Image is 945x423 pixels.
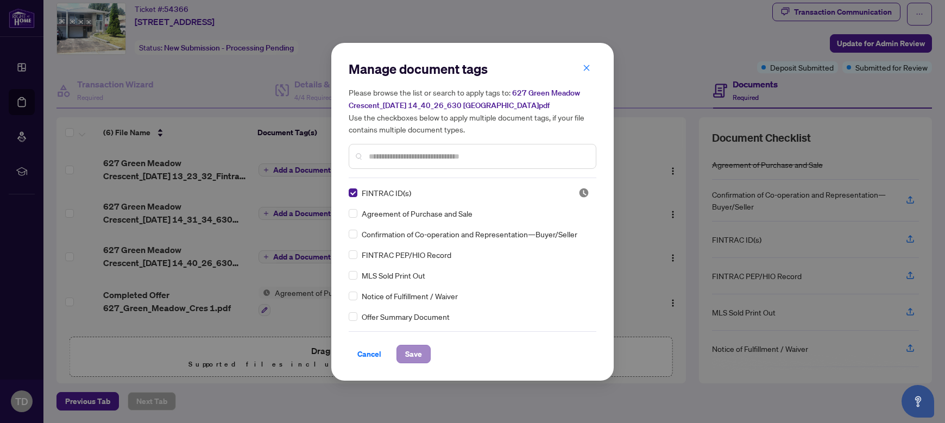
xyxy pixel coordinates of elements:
[349,345,390,363] button: Cancel
[902,385,934,418] button: Open asap
[349,60,596,78] h2: Manage document tags
[362,228,577,240] span: Confirmation of Co-operation and Representation—Buyer/Seller
[578,187,589,198] img: status
[583,64,590,72] span: close
[349,88,580,110] span: 627 Green Meadow Crescent_[DATE] 14_40_26_630 [GEOGRAPHIC_DATA]pdf
[362,249,451,261] span: FINTRAC PEP/HIO Record
[362,207,472,219] span: Agreement of Purchase and Sale
[362,290,458,302] span: Notice of Fulfillment / Waiver
[362,311,450,323] span: Offer Summary Document
[396,345,431,363] button: Save
[362,187,411,199] span: FINTRAC ID(s)
[357,345,381,363] span: Cancel
[362,269,425,281] span: MLS Sold Print Out
[578,187,589,198] span: Pending Review
[349,86,596,135] h5: Please browse the list or search to apply tags to: Use the checkboxes below to apply multiple doc...
[405,345,422,363] span: Save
